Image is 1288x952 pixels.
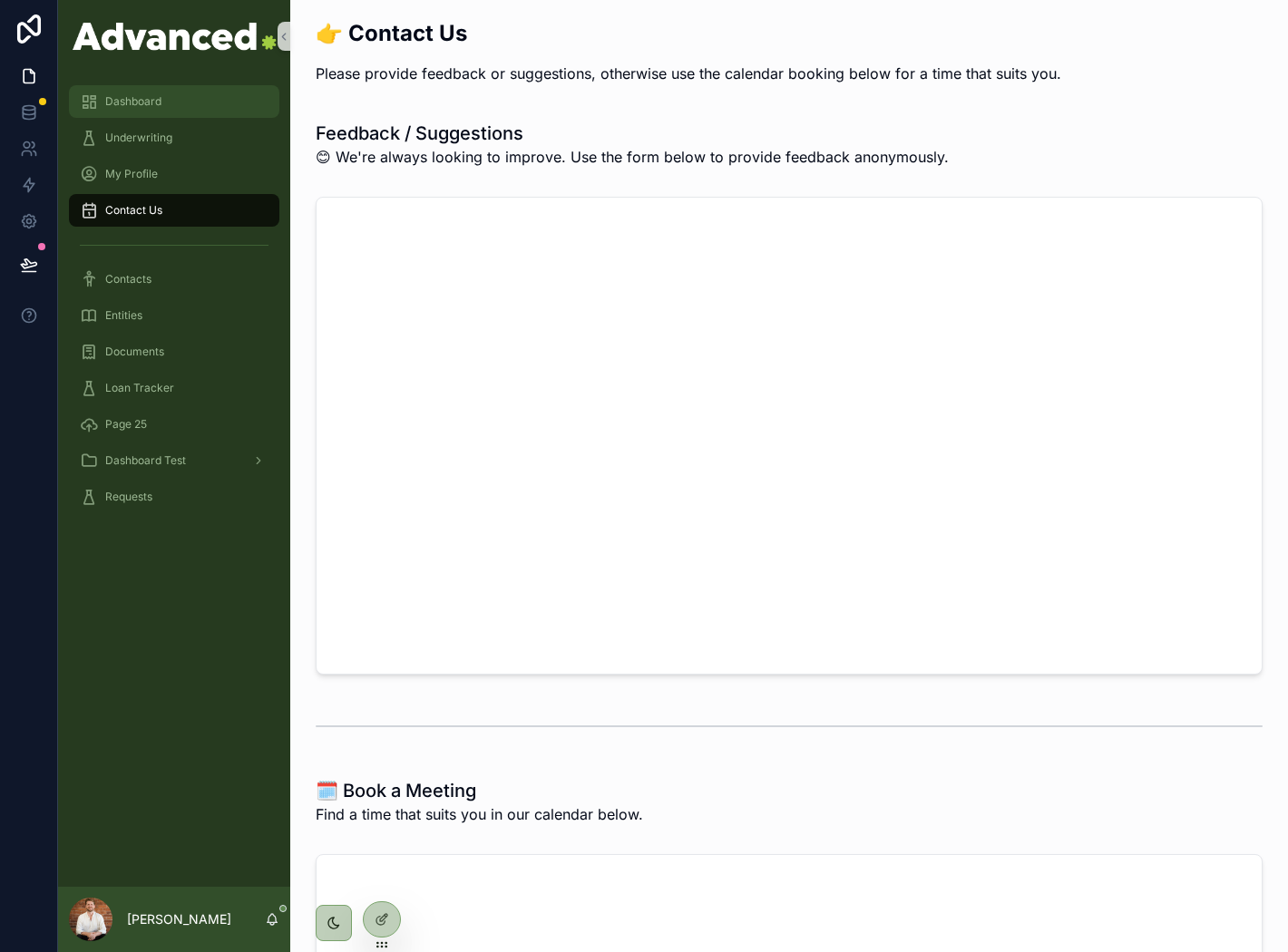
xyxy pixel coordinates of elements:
[105,490,152,504] span: Requests
[127,910,231,928] p: [PERSON_NAME]
[69,408,279,441] a: Page 25
[58,73,290,537] div: scrollable content
[316,18,1061,48] h2: 👉 Contact Us
[69,299,279,332] a: Entities
[69,121,279,154] a: Underwriting
[105,167,158,181] span: My Profile
[105,308,142,323] span: Entities
[105,345,164,359] span: Documents
[69,335,279,368] a: Documents
[105,417,147,432] span: Page 25
[69,194,279,227] a: Contact Us
[316,63,1061,84] p: Please provide feedback or suggestions, otherwise use the calendar booking below for a time that ...
[72,22,276,51] img: App logo
[69,481,279,513] a: Requests
[69,372,279,404] a: Loan Tracker
[105,272,151,287] span: Contacts
[316,803,643,825] span: Find a time that suits you in our calendar below.
[105,453,186,468] span: Dashboard Test
[316,121,949,146] h1: Feedback / Suggestions
[69,263,279,296] a: Contacts
[105,203,162,218] span: Contact Us
[69,85,279,118] a: Dashboard
[316,778,643,803] h1: 🗓️ Book a Meeting
[69,444,279,477] a: Dashboard Test
[69,158,279,190] a: My Profile
[316,146,949,168] span: 😊 We're always looking to improve. Use the form below to provide feedback anonymously.
[105,381,174,395] span: Loan Tracker
[105,131,172,145] span: Underwriting
[105,94,161,109] span: Dashboard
